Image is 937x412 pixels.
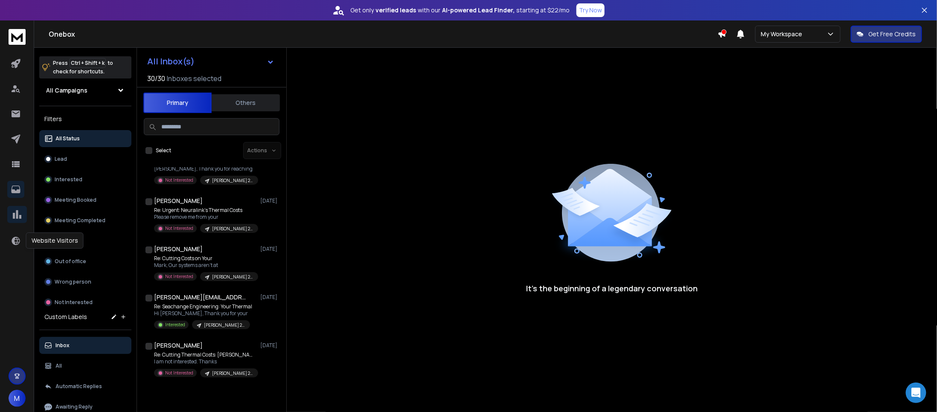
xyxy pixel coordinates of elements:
p: It’s the beginning of a legendary conversation [526,282,698,294]
strong: AI-powered Lead Finder, [442,6,515,15]
p: Press to check for shortcuts. [53,59,113,76]
p: [DATE] [260,294,279,301]
button: All Campaigns [39,82,131,99]
p: Wrong person [55,279,91,285]
h1: [PERSON_NAME] [154,245,203,253]
button: M [9,390,26,407]
p: Please remove me from your [154,214,256,221]
button: All Inbox(s) [140,53,281,70]
p: Meeting Booked [55,197,96,203]
p: [DATE] [260,342,279,349]
img: logo [9,29,26,45]
p: Lead [55,156,67,162]
p: I am not interested. Thanks [154,358,256,365]
p: Awaiting Reply [55,403,93,410]
button: Primary [143,93,212,113]
p: Not Interested [165,225,193,232]
p: My Workspace [761,30,806,38]
h3: Inboxes selected [167,73,221,84]
button: Interested [39,171,131,188]
p: Hi [PERSON_NAME], Thank you for your [154,310,252,317]
p: Mark, Our systems aren't at [154,262,256,269]
span: Ctrl + Shift + k [70,58,106,68]
p: Get Free Credits [869,30,916,38]
button: All Status [39,130,131,147]
h1: All Campaigns [46,86,87,95]
p: [PERSON_NAME] 2K Campaign [212,226,253,232]
button: Inbox [39,337,131,354]
p: All Status [55,135,80,142]
button: Meeting Completed [39,212,131,229]
label: Select [156,147,171,154]
p: Interested [165,322,185,328]
p: [PERSON_NAME] 2K Campaign [204,322,245,328]
p: [PERSON_NAME], Thank you for reaching [154,165,256,172]
button: Closed [39,232,131,250]
p: Automatic Replies [55,383,102,390]
p: All [55,363,62,369]
p: Inbox [55,342,70,349]
p: [PERSON_NAME] 2K Campaign [212,274,253,280]
p: Not Interested [55,299,93,306]
p: Not Interested [165,370,193,376]
button: Try Now [576,3,605,17]
button: Out of office [39,253,131,270]
button: Meeting Booked [39,191,131,209]
p: [DATE] [260,246,279,252]
h1: All Inbox(s) [147,57,195,66]
h1: [PERSON_NAME] [154,341,203,350]
h1: Onebox [49,29,718,39]
p: Re: Cutting Costs on Your [154,255,256,262]
h1: [PERSON_NAME][EMAIL_ADDRESS][DOMAIN_NAME] [154,293,248,302]
button: All [39,357,131,374]
p: Not Interested [165,273,193,280]
p: Try Now [579,6,602,15]
button: Wrong person [39,273,131,290]
p: [PERSON_NAME] 2K Campaign [212,370,253,377]
p: [PERSON_NAME] 2K Campaign [212,177,253,184]
p: Re: Urgent: Neuralink's Thermal Costs [154,207,256,214]
h3: Custom Labels [44,313,87,321]
div: Open Intercom Messenger [906,383,926,403]
h3: Filters [39,113,131,125]
button: Get Free Credits [851,26,922,43]
h1: [PERSON_NAME] [154,197,203,205]
button: Lead [39,151,131,168]
p: Not Interested [165,177,193,183]
span: 30 / 30 [147,73,165,84]
button: Others [212,93,280,112]
p: Get only with our starting at $22/mo [350,6,570,15]
p: Meeting Completed [55,217,105,224]
p: Re: Seachange Engineering: Your Thermal [154,303,252,310]
button: Not Interested [39,294,131,311]
p: Interested [55,176,82,183]
p: [DATE] [260,197,279,204]
p: Re: Cutting Thermal Costs: [PERSON_NAME] [154,351,256,358]
strong: verified leads [375,6,416,15]
button: Automatic Replies [39,378,131,395]
div: Website Visitors [26,232,84,249]
p: Out of office [55,258,86,265]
